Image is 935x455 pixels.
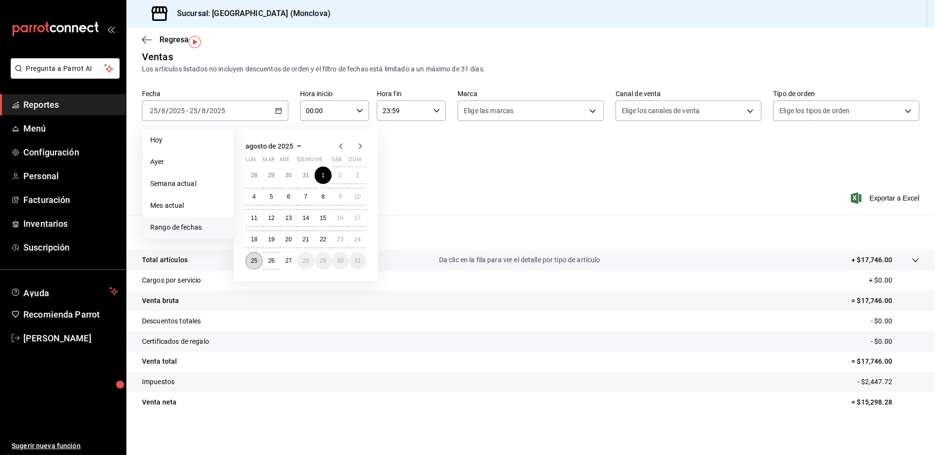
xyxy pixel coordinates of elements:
button: 2 de agosto de 2025 [332,167,349,184]
button: 23 de agosto de 2025 [332,231,349,248]
span: Ayuda [23,286,106,297]
span: Semana actual [150,179,226,189]
abbr: 6 de agosto de 2025 [287,193,290,200]
button: Exportar a Excel [853,192,919,204]
abbr: sábado [332,156,342,167]
abbr: 3 de agosto de 2025 [356,172,359,179]
abbr: 31 de agosto de 2025 [354,257,361,264]
p: Descuentos totales [142,316,201,326]
button: 19 de agosto de 2025 [263,231,280,248]
p: Certificados de regalo [142,337,209,347]
label: Hora inicio [300,91,369,98]
abbr: 13 de agosto de 2025 [285,215,292,221]
abbr: 15 de agosto de 2025 [320,215,326,221]
input: -- [201,107,206,115]
abbr: 28 de agosto de 2025 [302,257,309,264]
span: Elige los canales de venta [622,106,700,116]
label: Hora fin [377,91,446,98]
abbr: viernes [315,156,322,167]
img: Tooltip marker [189,36,201,48]
p: + $17,746.00 [851,255,892,265]
button: 13 de agosto de 2025 [280,209,297,227]
button: 29 de julio de 2025 [263,167,280,184]
abbr: 8 de agosto de 2025 [321,193,325,200]
button: 31 de agosto de 2025 [349,252,366,270]
button: 28 de agosto de 2025 [297,252,314,270]
button: 30 de julio de 2025 [280,167,297,184]
button: 6 de agosto de 2025 [280,188,297,205]
abbr: 5 de agosto de 2025 [270,193,273,200]
p: Da clic en la fila para ver el detalle por tipo de artículo [439,255,600,265]
input: ---- [169,107,185,115]
span: Elige las marcas [464,106,513,116]
p: Resumen [142,227,919,238]
abbr: 25 de agosto de 2025 [251,257,257,264]
abbr: 22 de agosto de 2025 [320,236,326,243]
label: Marca [458,91,604,98]
p: Venta neta [142,397,176,407]
abbr: 24 de agosto de 2025 [354,236,361,243]
p: Venta total [142,356,177,367]
span: Personal [23,169,118,183]
p: = $17,746.00 [851,296,919,306]
input: -- [149,107,158,115]
button: 24 de agosto de 2025 [349,231,366,248]
button: 14 de agosto de 2025 [297,209,314,227]
button: 25 de agosto de 2025 [246,252,263,270]
abbr: 21 de agosto de 2025 [302,236,309,243]
abbr: lunes [246,156,256,167]
abbr: 30 de agosto de 2025 [337,257,343,264]
input: -- [161,107,166,115]
abbr: 2 de agosto de 2025 [338,172,342,179]
abbr: 23 de agosto de 2025 [337,236,343,243]
span: Inventarios [23,217,118,230]
button: 9 de agosto de 2025 [332,188,349,205]
abbr: 1 de agosto de 2025 [321,172,325,179]
div: Los artículos listados no incluyen descuentos de orden y el filtro de fechas está limitado a un m... [142,64,919,74]
p: = $17,746.00 [851,356,919,367]
button: 12 de agosto de 2025 [263,209,280,227]
button: Regresar [142,35,192,44]
button: 15 de agosto de 2025 [315,209,332,227]
abbr: 19 de agosto de 2025 [268,236,274,243]
span: / [198,107,201,115]
abbr: 27 de agosto de 2025 [285,257,292,264]
abbr: 17 de agosto de 2025 [354,215,361,221]
abbr: 16 de agosto de 2025 [337,215,343,221]
span: Ayer [150,157,226,167]
span: Menú [23,122,118,135]
p: = $15,298.28 [851,397,919,407]
abbr: 31 de julio de 2025 [302,172,309,179]
label: Fecha [142,91,288,98]
abbr: miércoles [280,156,289,167]
button: 8 de agosto de 2025 [315,188,332,205]
span: Suscripción [23,241,118,254]
button: Pregunta a Parrot AI [11,58,120,79]
button: 30 de agosto de 2025 [332,252,349,270]
span: / [158,107,161,115]
span: [PERSON_NAME] [23,332,118,345]
abbr: 12 de agosto de 2025 [268,215,274,221]
span: Sugerir nueva función [12,441,118,451]
button: 16 de agosto de 2025 [332,209,349,227]
button: 7 de agosto de 2025 [297,188,314,205]
abbr: 7 de agosto de 2025 [304,193,308,200]
p: Total artículos [142,255,188,265]
span: Mes actual [150,201,226,211]
span: / [166,107,169,115]
abbr: 9 de agosto de 2025 [338,193,342,200]
p: Impuestos [142,377,175,387]
p: - $2,447.72 [858,377,919,387]
button: agosto de 2025 [246,140,305,152]
button: 26 de agosto de 2025 [263,252,280,270]
span: Hoy [150,135,226,145]
button: 31 de julio de 2025 [297,167,314,184]
label: Tipo de orden [773,91,919,98]
div: Ventas [142,50,173,64]
abbr: 10 de agosto de 2025 [354,193,361,200]
p: + $0.00 [869,275,919,286]
span: - [186,107,188,115]
input: ---- [209,107,226,115]
abbr: 14 de agosto de 2025 [302,215,309,221]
